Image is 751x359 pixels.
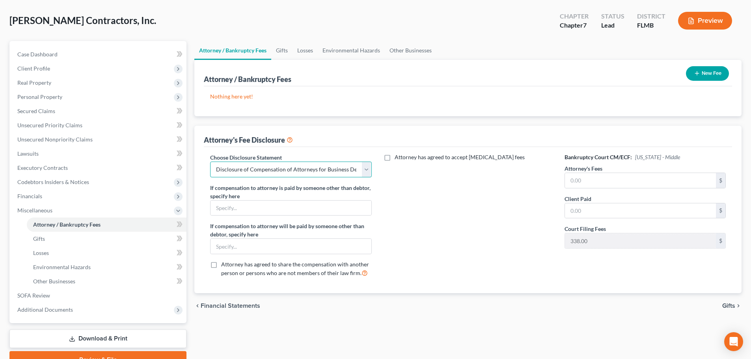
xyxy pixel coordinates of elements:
[11,147,186,161] a: Lawsuits
[565,225,606,233] label: Court Filing Fees
[565,173,716,188] input: 0.00
[27,274,186,288] a: Other Businesses
[17,306,73,313] span: Additional Documents
[11,132,186,147] a: Unsecured Nonpriority Claims
[221,261,369,276] span: Attorney has agreed to share the compensation with another person or persons who are not members ...
[271,41,293,60] a: Gifts
[716,233,725,248] div: $
[27,260,186,274] a: Environmental Hazards
[560,21,589,30] div: Chapter
[17,292,50,299] span: SOFA Review
[17,150,39,157] span: Lawsuits
[385,41,436,60] a: Other Businesses
[33,221,101,228] span: Attorney / Bankruptcy Fees
[210,184,371,200] label: If compensation to attorney is paid by someone other than debtor, specify here
[318,41,385,60] a: Environmental Hazards
[735,303,742,309] i: chevron_right
[637,12,665,21] div: District
[686,66,729,81] button: New Fee
[722,303,742,309] button: Gifts chevron_right
[194,41,271,60] a: Attorney / Bankruptcy Fees
[583,21,587,29] span: 7
[678,12,732,30] button: Preview
[17,193,42,199] span: Financials
[210,222,371,238] label: If compensation to attorney will be paid by someone other than debtor, specify here
[33,278,75,285] span: Other Businesses
[637,21,665,30] div: FLMB
[11,288,186,303] a: SOFA Review
[17,79,51,86] span: Real Property
[11,161,186,175] a: Executory Contracts
[194,303,260,309] button: chevron_left Financial Statements
[33,264,91,270] span: Environmental Hazards
[17,93,62,100] span: Personal Property
[17,207,52,214] span: Miscellaneous
[17,136,93,143] span: Unsecured Nonpriority Claims
[194,303,201,309] i: chevron_left
[11,118,186,132] a: Unsecured Priority Claims
[716,203,725,218] div: $
[17,65,50,72] span: Client Profile
[17,164,68,171] span: Executory Contracts
[17,51,58,58] span: Case Dashboard
[33,249,49,256] span: Losses
[17,122,82,128] span: Unsecured Priority Claims
[210,153,282,162] label: Choose Disclosure Statement
[565,195,591,203] label: Client Paid
[17,108,55,114] span: Secured Claims
[9,15,156,26] span: [PERSON_NAME] Contractors, Inc.
[201,303,260,309] span: Financial Statements
[722,303,735,309] span: Gifts
[395,154,525,160] span: Attorney has agreed to accept [MEDICAL_DATA] fees
[565,153,726,161] h6: Bankruptcy Court CM/ECF:
[724,332,743,351] div: Open Intercom Messenger
[9,329,186,348] a: Download & Print
[211,239,371,254] input: Specify...
[33,235,45,242] span: Gifts
[27,218,186,232] a: Attorney / Bankruptcy Fees
[565,164,602,173] label: Attorney's Fees
[210,93,726,100] p: Nothing here yet!
[635,154,680,160] span: [US_STATE] - Middle
[211,201,371,216] input: Specify...
[17,179,89,185] span: Codebtors Insiders & Notices
[11,104,186,118] a: Secured Claims
[560,12,589,21] div: Chapter
[565,203,716,218] input: 0.00
[204,74,291,84] div: Attorney / Bankruptcy Fees
[601,21,624,30] div: Lead
[716,173,725,188] div: $
[27,246,186,260] a: Losses
[601,12,624,21] div: Status
[293,41,318,60] a: Losses
[204,135,293,145] div: Attorney's Fee Disclosure
[11,47,186,61] a: Case Dashboard
[565,233,716,248] input: 0.00
[27,232,186,246] a: Gifts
